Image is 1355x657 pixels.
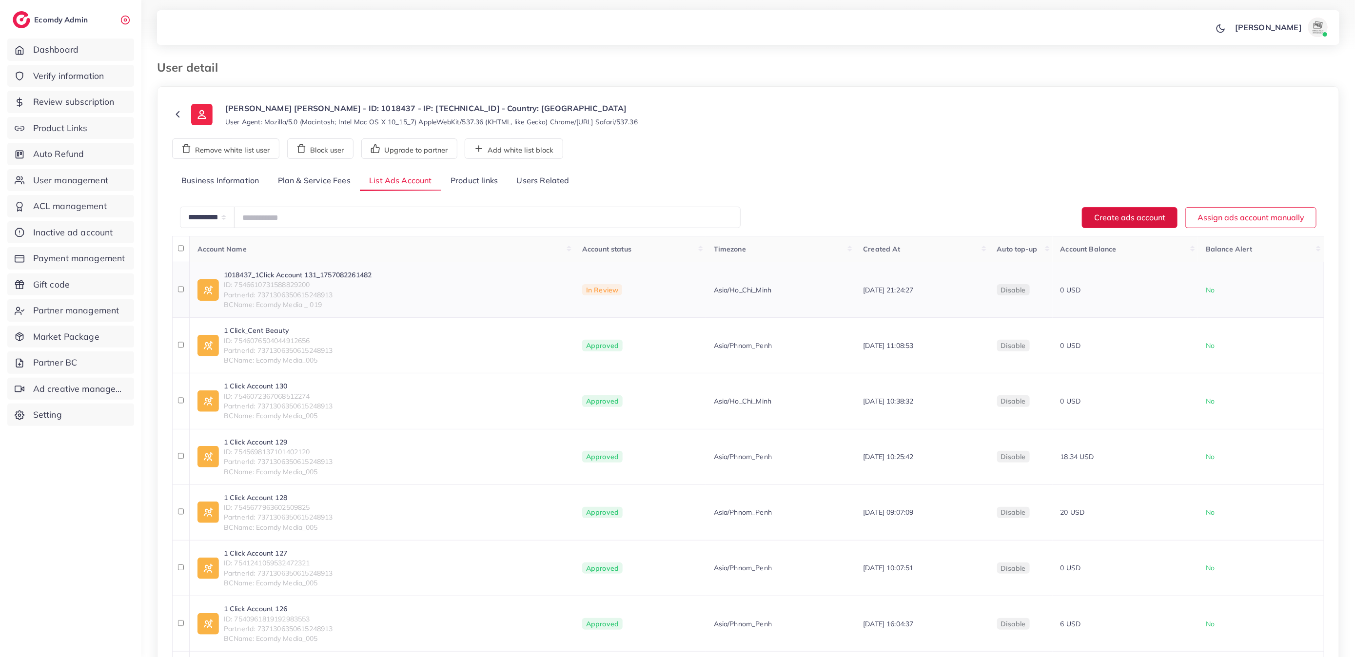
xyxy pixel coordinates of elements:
a: Plan & Service Fees [269,171,360,192]
span: Asia/Phnom_Penh [714,452,772,462]
a: Auto Refund [7,143,134,165]
p: [PERSON_NAME] [PERSON_NAME] - ID: 1018437 - IP: [TECHNICAL_ID] - Country: [GEOGRAPHIC_DATA] [225,102,638,114]
span: [DATE] 10:25:42 [863,452,913,461]
a: ACL management [7,195,134,217]
a: Review subscription [7,91,134,113]
span: Gift code [33,278,70,291]
span: BCName: Ecomdy Media_005 [224,578,333,588]
span: Account status [582,245,631,253]
button: Remove white list user [172,138,279,159]
span: [DATE] 10:07:51 [863,563,913,572]
span: BCName: Ecomdy Media_005 [224,522,333,532]
span: No [1206,619,1215,628]
span: In Review [582,284,622,296]
span: Balance Alert [1206,245,1252,253]
span: ID: 7546072367068512274 [224,391,333,401]
span: Asia/Phnom_Penh [714,507,772,517]
span: Auto Refund [33,148,84,160]
span: Verify information [33,70,104,82]
span: No [1206,563,1215,572]
a: Verify information [7,65,134,87]
span: BCName: Ecomdy Media_005 [224,634,333,643]
img: ic-ad-info.7fc67b75.svg [197,502,219,523]
a: 1018437_1Click Account 131_1757082261482 [224,270,372,280]
span: Created At [863,245,901,253]
span: Asia/Ho_Chi_Minh [714,285,772,295]
span: PartnerId: 7371306350615248913 [224,512,333,522]
a: logoEcomdy Admin [13,11,90,28]
span: 18.34 USD [1060,452,1094,461]
span: [DATE] 11:08:53 [863,341,913,350]
span: Asia/Phnom_Penh [714,563,772,573]
span: PartnerId: 7371306350615248913 [224,290,372,300]
span: 0 USD [1060,341,1081,350]
span: Payment management [33,252,125,265]
img: ic-ad-info.7fc67b75.svg [197,613,219,635]
a: 1 Click Account 126 [224,604,333,614]
a: 1 Click_Cent Beauty [224,326,333,335]
a: Dashboard [7,39,134,61]
span: No [1206,286,1215,294]
span: ID: 7541241059532472321 [224,558,333,568]
span: BCName: Ecomdy Media_005 [224,355,333,365]
a: Setting [7,404,134,426]
span: Approved [582,451,623,463]
button: Upgrade to partner [361,138,457,159]
span: disable [1001,508,1026,517]
a: Gift code [7,273,134,296]
span: Inactive ad account [33,226,113,239]
a: Inactive ad account [7,221,134,244]
a: Users Related [507,171,578,192]
span: ID: 7545677963602509825 [224,502,333,512]
span: Approved [582,395,623,407]
a: Partner management [7,299,134,322]
span: No [1206,508,1215,517]
span: Approved [582,618,623,630]
span: Asia/Phnom_Penh [714,341,772,350]
span: 0 USD [1060,397,1081,406]
button: Add white list block [465,138,563,159]
span: PartnerId: 7371306350615248913 [224,624,333,634]
span: ID: 7546610731588829200 [224,280,372,290]
span: Approved [582,340,623,351]
a: 1 Click Account 127 [224,548,333,558]
button: Block user [287,138,353,159]
a: Product links [441,171,507,192]
span: PartnerId: 7371306350615248913 [224,457,333,466]
span: [DATE] 16:04:37 [863,619,913,628]
span: Ad creative management [33,383,127,395]
span: Approved [582,507,623,519]
span: Product Links [33,122,88,135]
span: [DATE] 09:07:09 [863,508,913,517]
span: ID: 7546076504044912656 [224,336,333,346]
img: ic-ad-info.7fc67b75.svg [197,279,219,301]
span: ID: 7545698137101402120 [224,447,333,457]
a: Payment management [7,247,134,270]
span: No [1206,341,1215,350]
img: ic-user-info.36bf1079.svg [191,104,213,125]
a: Ad creative management [7,378,134,400]
span: ID: 7540961819192983553 [224,614,333,624]
span: Dashboard [33,43,79,56]
span: No [1206,452,1215,461]
span: Timezone [714,245,746,253]
span: User management [33,174,108,187]
a: 1 Click Account 128 [224,493,333,502]
span: Partner BC [33,356,78,369]
button: Create ads account [1082,207,1178,228]
a: Product Links [7,117,134,139]
span: PartnerId: 7371306350615248913 [224,346,333,355]
span: disable [1001,397,1026,406]
span: Asia/Phnom_Penh [714,619,772,629]
span: disable [1001,619,1026,628]
span: 6 USD [1060,619,1081,628]
a: Market Package [7,326,134,348]
span: disable [1001,564,1026,573]
a: Business Information [172,171,269,192]
span: Market Package [33,330,99,343]
img: ic-ad-info.7fc67b75.svg [197,335,219,356]
span: Account Balance [1060,245,1117,253]
a: Partner BC [7,351,134,374]
h3: User detail [157,60,226,75]
span: Review subscription [33,96,115,108]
